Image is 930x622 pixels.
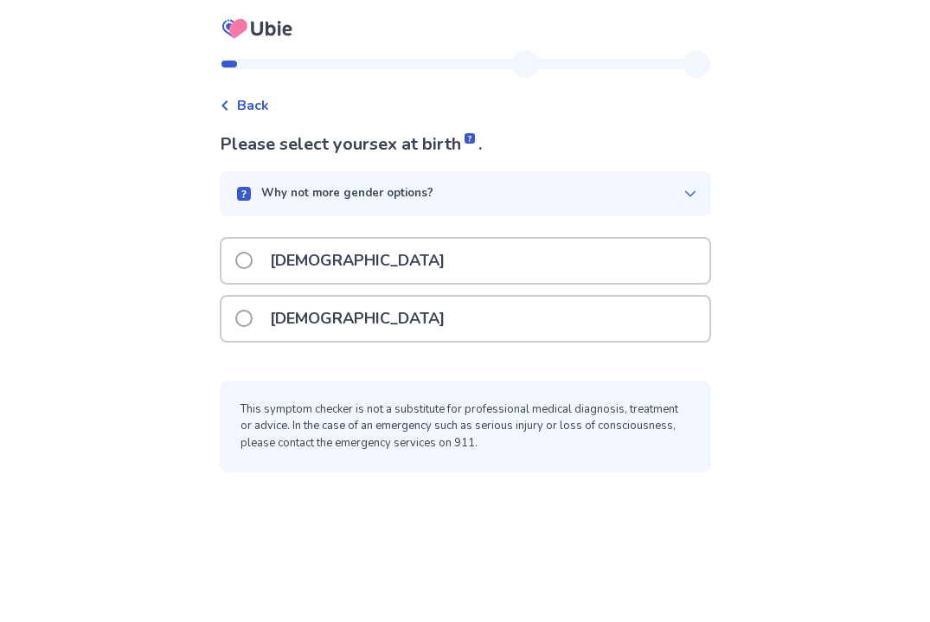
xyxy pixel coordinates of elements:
span: [DEMOGRAPHIC_DATA] [270,250,445,271]
span: Back [237,96,269,115]
span: . [478,132,482,156]
span: [DEMOGRAPHIC_DATA] [270,308,445,329]
span: Please select your [220,132,369,156]
span: Why not more gender options? [261,185,433,201]
span: sex at birth [369,132,461,156]
span: This symptom checker is not a substitute for professional medical diagnosis, treatment or advice.... [241,401,678,451]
